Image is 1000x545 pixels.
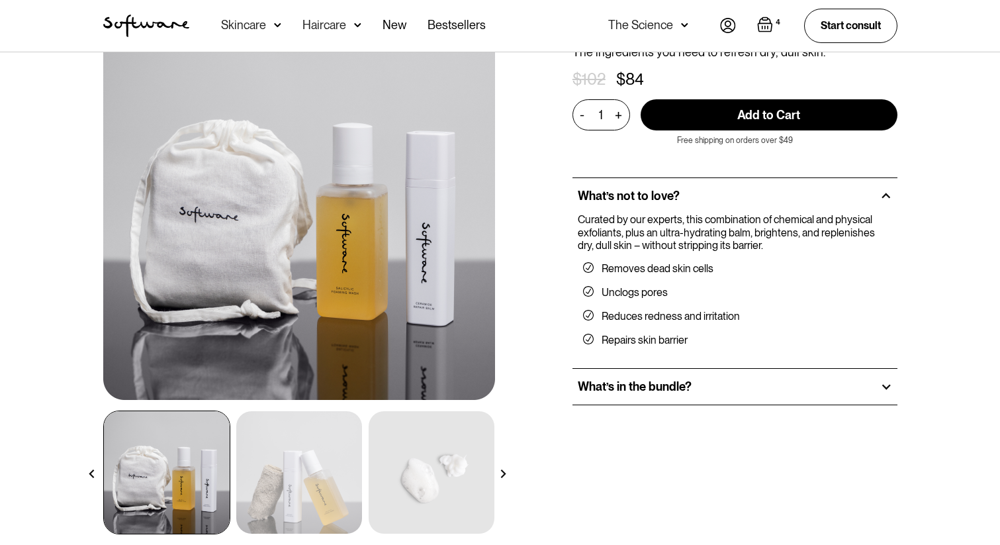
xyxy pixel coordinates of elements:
p: Free shipping on orders over $49 [677,136,793,145]
div: - [580,108,588,123]
img: arrow right [499,470,508,478]
div: 4 [773,17,783,28]
img: arrow down [354,19,361,32]
li: Removes dead skin cells [583,262,887,275]
div: $ [616,70,625,89]
input: Add to Cart [641,99,897,130]
h2: What’s not to love? [578,189,680,203]
a: home [103,15,189,37]
img: arrow down [681,19,688,32]
li: Reduces redness and irritation [583,310,887,323]
p: Curated by our experts, this combination of chemical and physical exfoliants, plus an ultra-hydra... [578,213,887,252]
div: + [612,107,626,123]
div: The Science [608,19,673,32]
div: Skincare [221,19,266,32]
li: Unclogs pores [583,286,887,299]
div: 102 [582,70,606,89]
img: Software Logo [103,15,189,37]
div: $ [572,70,582,89]
div: 84 [625,70,644,89]
img: arrow left [87,470,96,478]
h2: What’s in the bundle? [578,379,692,394]
a: Open cart containing 4 items [757,17,783,35]
a: Start consult [804,9,897,42]
li: Repairs skin barrier [583,334,887,347]
div: Haircare [302,19,346,32]
img: arrow down [274,19,281,32]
